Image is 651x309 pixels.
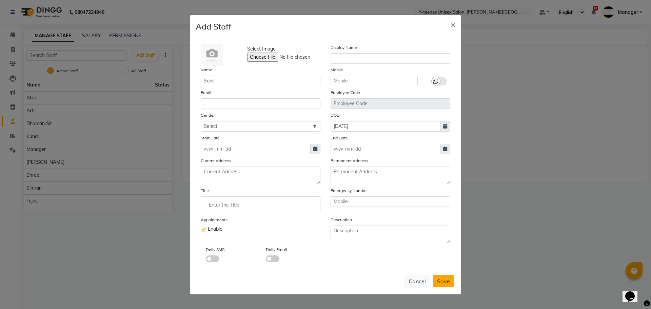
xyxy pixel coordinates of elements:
label: Gender [201,112,215,118]
input: yyyy-mm-dd [201,144,311,154]
label: Employee Code [331,90,360,96]
label: Daily Email [266,247,287,253]
iframe: chat widget [623,282,644,302]
label: DOB [331,112,339,118]
input: Email [201,98,320,109]
span: Save [437,278,450,285]
label: Permanent Address [331,158,368,164]
button: Cancel [404,275,430,288]
input: yyyy-mm-dd [331,121,440,132]
button: Close [445,15,461,34]
label: End Date [331,135,348,141]
img: Cinque Terre [201,44,223,66]
label: Email [201,90,211,96]
input: yyyy-mm-dd [331,144,440,154]
h4: Add Staff [196,20,231,33]
label: Start Date [201,135,220,141]
label: Emergency Number [331,188,368,194]
input: Employee Code [331,98,450,109]
label: Display Name [331,44,357,51]
input: Mobile [331,196,450,207]
label: Daily SMS [206,247,224,253]
label: Name [201,67,212,73]
span: Enable [208,226,222,233]
span: × [451,19,455,30]
input: Mobile [331,76,418,86]
label: Title [201,188,209,194]
label: Current Address [201,158,231,164]
input: Select Image [247,53,339,62]
label: Appointments [201,217,228,223]
span: Select Image [247,45,276,53]
input: Enter the Title [204,198,317,212]
label: Mobile [331,67,343,73]
label: Description [331,217,352,223]
input: Name [201,76,320,86]
button: Save [433,275,454,287]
